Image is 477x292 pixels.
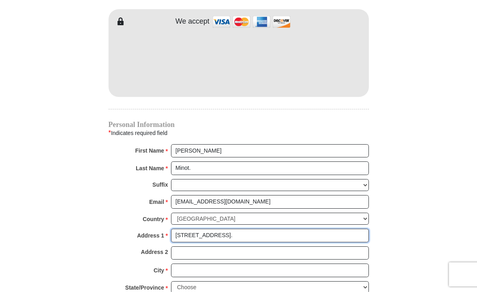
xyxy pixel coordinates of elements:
strong: Address 1 [137,230,164,241]
strong: First Name [135,145,164,156]
strong: City [153,265,164,276]
strong: Address 2 [141,246,168,258]
h4: We accept [175,17,209,26]
strong: Last Name [136,163,164,174]
strong: Email [149,196,164,207]
div: Indicates required field [109,128,369,138]
strong: Country [143,213,164,225]
strong: Suffix [153,179,168,190]
h4: Personal Information [109,121,369,128]
img: credit cards accepted [211,13,292,30]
